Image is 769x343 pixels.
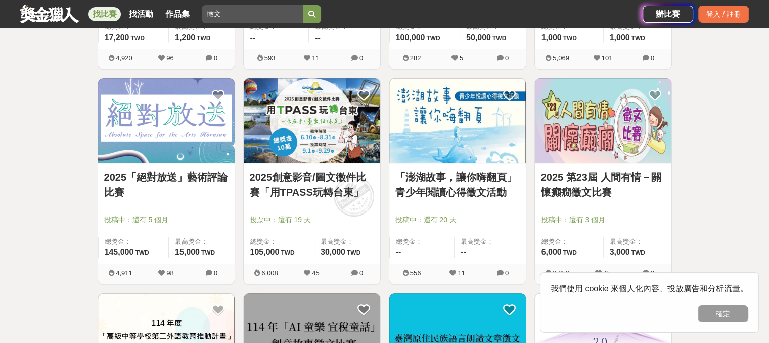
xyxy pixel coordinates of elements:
[214,269,217,277] span: 0
[541,237,597,247] span: 總獎金：
[161,7,194,21] a: 作品集
[250,248,280,256] span: 105,000
[461,248,466,256] span: --
[603,269,610,277] span: 45
[602,54,613,62] span: 101
[130,35,144,42] span: TWD
[281,249,294,256] span: TWD
[250,215,374,225] span: 投票中：還有 19 天
[201,249,215,256] span: TWD
[395,215,520,225] span: 投稿中：還有 20 天
[541,33,562,42] span: 1,000
[541,215,665,225] span: 投稿中：還有 3 個月
[104,215,229,225] span: 投稿中：還有 5 個月
[312,54,319,62] span: 11
[250,33,256,42] span: --
[410,54,421,62] span: 282
[505,54,509,62] span: 0
[98,78,235,163] img: Cover Image
[104,169,229,200] a: 2025「絕對放送」藝術評論比賽
[264,54,276,62] span: 593
[125,7,157,21] a: 找活動
[563,249,577,256] span: TWD
[541,169,665,200] a: 2025 第23屆 人間有情－關懷癲癇徵文比賽
[553,269,569,277] span: 2,256
[505,269,509,277] span: 0
[426,35,440,42] span: TWD
[166,54,173,62] span: 96
[315,33,321,42] span: --
[553,54,569,62] span: 5,069
[698,6,749,23] div: 登入 / 註冊
[396,33,425,42] span: 100,000
[175,248,200,256] span: 15,000
[116,269,132,277] span: 4,911
[250,237,308,247] span: 總獎金：
[610,237,665,247] span: 最高獎金：
[175,237,229,247] span: 最高獎金：
[535,78,671,163] img: Cover Image
[563,35,577,42] span: TWD
[541,248,562,256] span: 6,000
[105,248,134,256] span: 145,000
[458,269,465,277] span: 11
[610,33,630,42] span: 1,000
[631,35,645,42] span: TWD
[698,305,748,322] button: 確定
[116,54,132,62] span: 4,920
[175,33,195,42] span: 1,200
[261,269,278,277] span: 6,008
[359,54,363,62] span: 0
[610,248,630,256] span: 3,000
[347,249,360,256] span: TWD
[135,249,149,256] span: TWD
[466,33,491,42] span: 50,000
[389,78,526,163] img: Cover Image
[492,35,506,42] span: TWD
[395,169,520,200] a: 「澎湖故事，讓你嗨翻頁」青少年閱讀心得徵文活動
[651,269,654,277] span: 0
[105,237,162,247] span: 總獎金：
[166,269,173,277] span: 98
[359,269,363,277] span: 0
[461,237,520,247] span: 最高獎金：
[244,78,380,163] img: Cover Image
[197,35,210,42] span: TWD
[88,7,121,21] a: 找比賽
[631,249,645,256] span: TWD
[410,269,421,277] span: 556
[250,169,374,200] a: 2025創意影音/圖文徵件比賽「用TPASS玩轉台東」
[202,5,303,23] input: 2025「洗手新日常：全民 ALL IN」洗手歌全台徵選
[321,237,374,247] span: 最高獎金：
[551,284,748,293] span: 我們使用 cookie 來個人化內容、投放廣告和分析流量。
[214,54,217,62] span: 0
[105,33,129,42] span: 17,200
[651,54,654,62] span: 0
[396,248,401,256] span: --
[460,54,463,62] span: 5
[321,248,345,256] span: 30,000
[312,269,319,277] span: 45
[396,237,448,247] span: 總獎金：
[643,6,693,23] a: 辦比賽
